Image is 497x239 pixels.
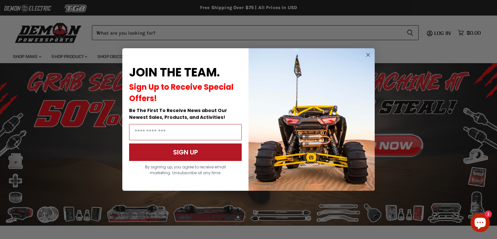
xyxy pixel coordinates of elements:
[129,64,220,81] span: JOIN THE TEAM.
[129,107,227,120] span: Be The First To Receive News about Our Newest Sales, Products, and Activities!
[129,82,234,104] span: Sign Up to Receive Special Offers!
[129,124,242,140] input: Email Address
[248,48,375,191] img: a9095488-b6e7-41ba-879d-588abfab540b.jpeg
[129,143,242,161] button: SIGN UP
[364,51,372,59] button: Close dialog
[145,164,226,176] span: By signing up, you agree to receive email marketing. Unsubscribe at any time.
[469,213,492,234] inbox-online-store-chat: Shopify online store chat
